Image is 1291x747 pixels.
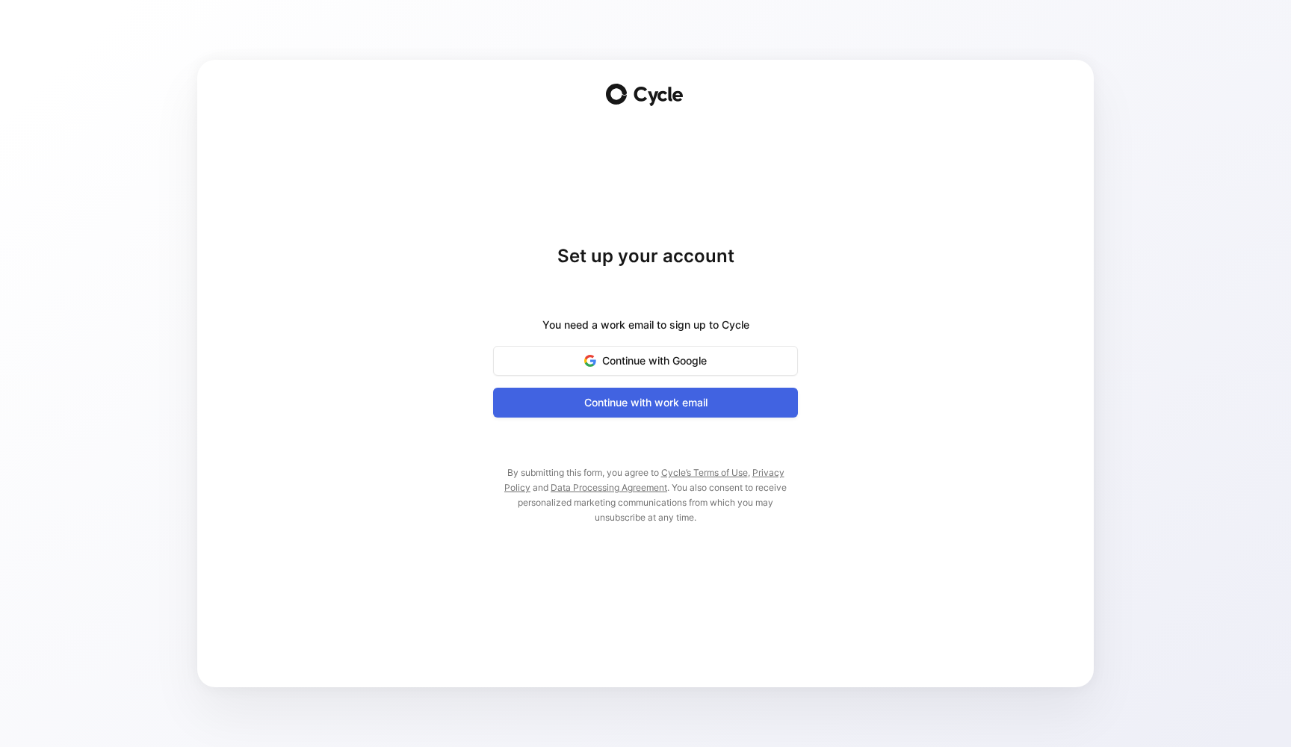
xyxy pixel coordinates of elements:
div: You need a work email to sign up to Cycle [542,316,749,334]
button: Continue with Google [493,346,798,376]
span: Continue with work email [512,394,779,412]
span: Continue with Google [512,352,779,370]
a: Data Processing Agreement [551,482,667,493]
button: Continue with work email [493,388,798,418]
h1: Set up your account [493,244,798,268]
a: Cycle’s Terms of Use [661,467,748,478]
p: By submitting this form, you agree to , and . You also consent to receive personalized marketing ... [493,465,798,525]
